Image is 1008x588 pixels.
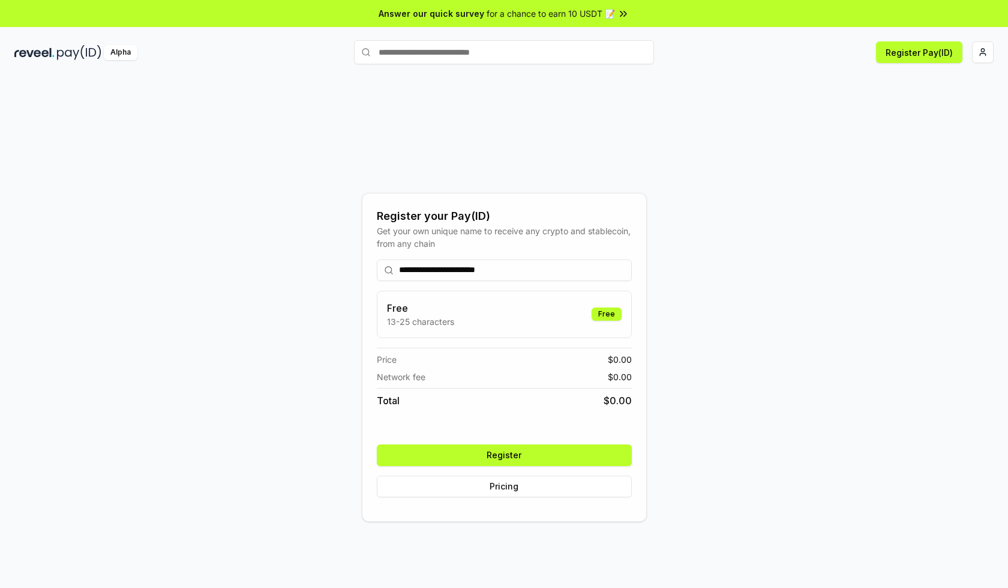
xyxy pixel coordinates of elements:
img: reveel_dark [14,45,55,60]
button: Pricing [377,476,632,497]
div: Register your Pay(ID) [377,208,632,225]
span: $ 0.00 [608,353,632,366]
span: Network fee [377,371,425,383]
span: Answer our quick survey [379,7,484,20]
span: $ 0.00 [604,393,632,408]
button: Register [377,444,632,466]
span: $ 0.00 [608,371,632,383]
button: Register Pay(ID) [876,41,962,63]
span: Price [377,353,397,366]
div: Free [592,308,622,321]
h3: Free [387,301,454,315]
div: Alpha [104,45,137,60]
p: 13-25 characters [387,315,454,328]
div: Get your own unique name to receive any crypto and stablecoin, from any chain [377,225,632,250]
img: pay_id [57,45,101,60]
span: Total [377,393,400,408]
span: for a chance to earn 10 USDT 📝 [487,7,615,20]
